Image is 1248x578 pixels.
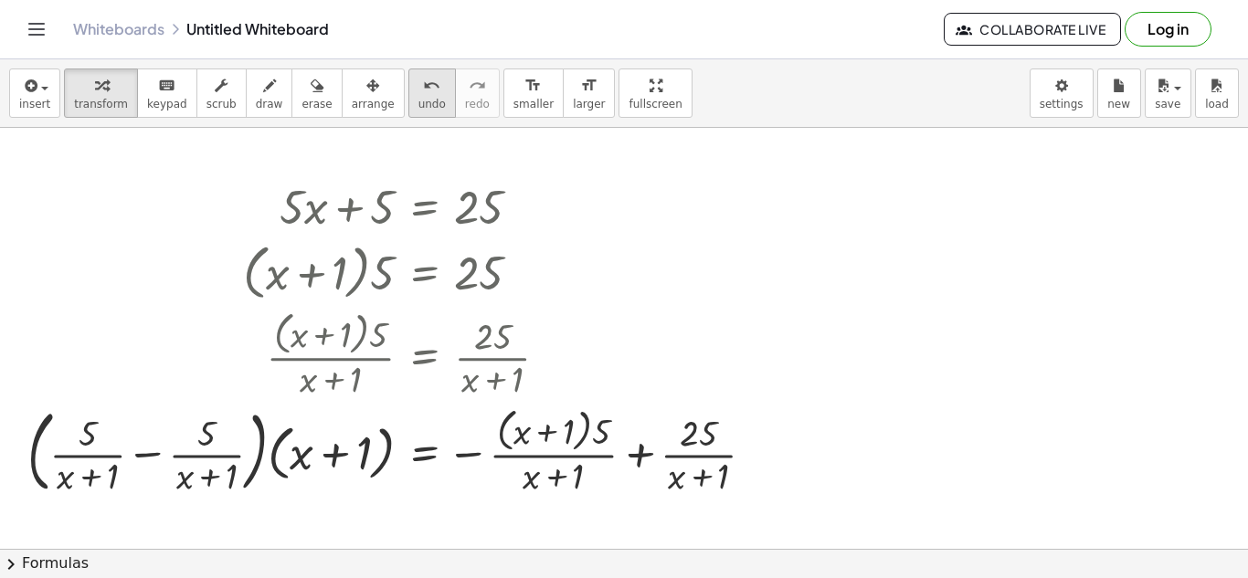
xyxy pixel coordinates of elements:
[206,98,237,110] span: scrub
[455,68,500,118] button: redoredo
[147,98,187,110] span: keypad
[342,68,405,118] button: arrange
[246,68,293,118] button: draw
[22,15,51,44] button: Toggle navigation
[629,98,682,110] span: fullscreen
[352,98,395,110] span: arrange
[158,75,175,97] i: keyboard
[524,75,542,97] i: format_size
[513,98,554,110] span: smaller
[256,98,283,110] span: draw
[1195,68,1239,118] button: load
[408,68,456,118] button: undoundo
[423,75,440,97] i: undo
[959,21,1105,37] span: Collaborate Live
[469,75,486,97] i: redo
[1155,98,1180,110] span: save
[1040,98,1084,110] span: settings
[563,68,615,118] button: format_sizelarger
[619,68,692,118] button: fullscreen
[1030,68,1094,118] button: settings
[196,68,247,118] button: scrub
[137,68,197,118] button: keyboardkeypad
[291,68,342,118] button: erase
[74,98,128,110] span: transform
[944,13,1121,46] button: Collaborate Live
[1097,68,1141,118] button: new
[301,98,332,110] span: erase
[418,98,446,110] span: undo
[503,68,564,118] button: format_sizesmaller
[1145,68,1191,118] button: save
[573,98,605,110] span: larger
[64,68,138,118] button: transform
[580,75,598,97] i: format_size
[1107,98,1130,110] span: new
[465,98,490,110] span: redo
[1205,98,1229,110] span: load
[1125,12,1211,47] button: Log in
[9,68,60,118] button: insert
[19,98,50,110] span: insert
[73,20,164,38] a: Whiteboards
